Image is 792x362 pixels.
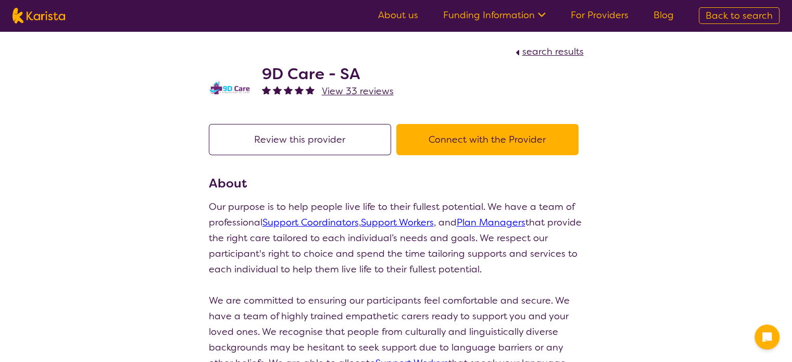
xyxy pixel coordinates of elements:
img: fullstar [284,85,293,94]
span: View 33 reviews [322,85,394,97]
a: Connect with the Provider [396,133,584,146]
img: Karista logo [12,8,65,23]
img: fullstar [262,85,271,94]
a: Support Coordinators [262,216,359,229]
a: search results [513,45,584,58]
span: Back to search [706,9,773,22]
span: search results [522,45,584,58]
img: tm0unixx98hwpl6ajs3b.png [209,67,250,109]
a: View 33 reviews [322,83,394,99]
h3: About [209,174,584,193]
img: fullstar [295,85,304,94]
a: For Providers [571,9,628,21]
a: Review this provider [209,133,396,146]
h2: 9D Care - SA [262,65,394,83]
a: Back to search [699,7,780,24]
a: Plan Managers [457,216,525,229]
button: Connect with the Provider [396,124,579,155]
a: Support Workers [361,216,434,229]
a: About us [378,9,418,21]
a: Blog [653,9,674,21]
img: fullstar [273,85,282,94]
p: Our purpose is to help people live life to their fullest potential. We have a team of professiona... [209,199,584,277]
button: Review this provider [209,124,391,155]
a: Funding Information [443,9,546,21]
img: fullstar [306,85,315,94]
